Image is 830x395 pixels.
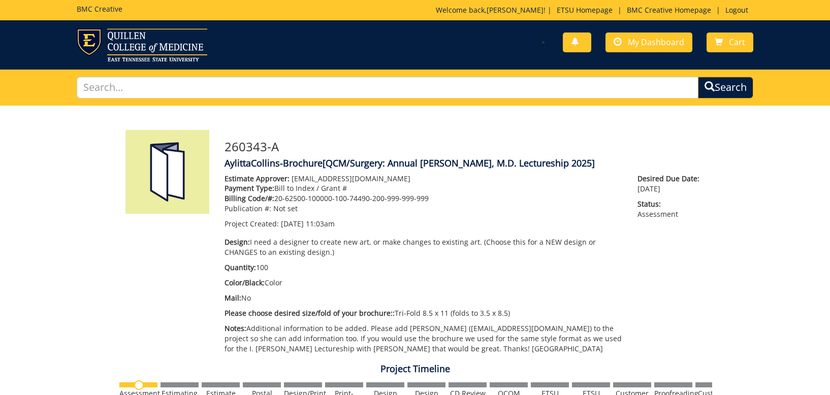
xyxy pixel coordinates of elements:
span: Mail: [225,293,241,303]
span: Cart [729,37,745,48]
span: [QCM/Surgery: Annual [PERSON_NAME], M.D. Lectureship 2025] [323,157,595,169]
p: [DATE] [637,174,705,194]
p: I need a designer to create new art, or make changes to existing art. (Choose this for a NEW desi... [225,237,622,257]
p: Bill to Index / Grant # [225,183,622,193]
a: [PERSON_NAME] [487,5,544,15]
p: Assessment [637,199,705,219]
span: Please choose desired size/fold of your brochure:: [225,308,395,318]
p: Welcome back, ! | | | [436,5,753,15]
span: Not set [273,204,298,213]
span: Publication #: [225,204,271,213]
span: Color/Black: [225,278,265,287]
p: Additional information to be added. Please add [PERSON_NAME] ( [EMAIL_ADDRESS][DOMAIN_NAME] ) to ... [225,323,622,354]
img: Product featured image [125,130,209,214]
span: Payment Type: [225,183,274,193]
img: no [134,380,144,390]
p: 100 [225,262,622,273]
h4: Project Timeline [118,364,712,374]
a: My Dashboard [605,32,692,52]
p: [EMAIL_ADDRESS][DOMAIN_NAME] [225,174,622,184]
span: [DATE] 11:03am [281,219,335,228]
span: Status: [637,199,705,209]
span: Design: [225,237,250,247]
a: ETSU Homepage [552,5,618,15]
h3: 260343-A [225,140,705,153]
a: Logout [720,5,753,15]
span: Notes: [225,323,246,333]
span: Billing Code/#: [225,193,274,203]
a: BMC Creative Homepage [622,5,716,15]
span: Quantity: [225,262,256,272]
p: Tri-Fold 8.5 x 11 (folds to 3.5 x 8.5) [225,308,622,318]
h4: AylittaCollins-Brochure [225,158,705,169]
h5: BMC Creative [77,5,122,13]
span: Desired Due Date: [637,174,705,184]
button: Search [698,77,753,98]
img: ETSU logo [77,28,207,61]
span: My Dashboard [628,37,684,48]
a: Cart [707,32,753,52]
input: Search... [77,77,698,98]
p: Color [225,278,622,288]
span: Project Created: [225,219,279,228]
p: 20-62500-100000-100-74490-200-999-999-999 [225,193,622,204]
p: No [225,293,622,303]
span: Estimate Approver: [225,174,290,183]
